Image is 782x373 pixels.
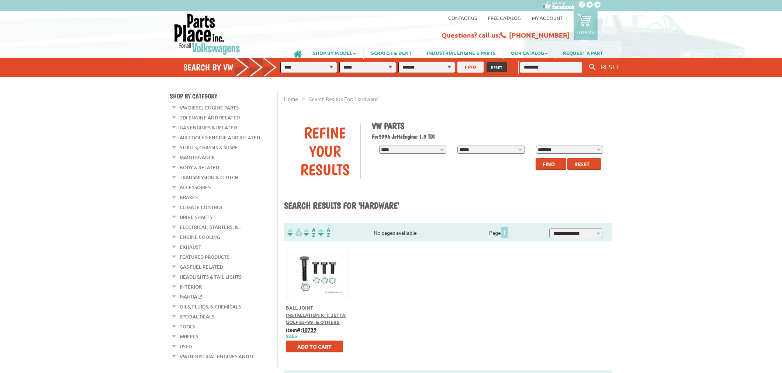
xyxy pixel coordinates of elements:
[180,192,198,202] a: Brakes
[574,11,598,40] a: 0 items
[419,46,503,59] a: INDUSTRIAL ENGINE & PARTS
[402,133,435,140] span: Engine: 1.9 TDI
[180,242,201,252] a: Exhaust
[180,163,219,172] a: Body & Related
[180,322,195,331] a: Tools
[180,292,203,301] a: Manuals
[180,252,229,262] a: Featured Products
[180,182,211,192] a: Accessories
[532,15,563,21] a: My Account
[290,123,360,179] div: Refine Your Results
[180,212,212,222] a: Drive Shafts
[504,46,555,59] a: OUR CATALOG
[180,232,220,242] a: Engine Cooling
[180,222,241,232] a: Electrical, Starters, &...
[180,133,260,142] a: Air Cooled Engine and Related
[448,15,477,21] a: Contact us
[317,228,332,237] img: Sort by Sales Rank
[543,161,555,167] span: Find
[180,113,240,122] a: TDI Engine and Related
[173,13,241,55] img: Parts Place Inc!
[536,158,566,170] button: Find
[183,62,284,73] h4: Search by VW
[364,46,419,59] a: SCRATCH & DENT
[180,332,198,341] a: Wheels
[598,61,623,72] button: RESET
[457,62,484,73] button: FIND
[372,133,378,140] span: For
[180,103,239,112] a: VW Diesel Engine Parts
[180,143,241,152] a: Struts, Chassis & Suspe...
[455,226,543,238] div: Page
[302,326,316,333] u: 10739
[180,153,215,162] a: Maintenance
[567,158,601,170] button: Reset
[372,121,607,131] h1: VW Parts
[577,29,594,35] p: 0 items
[180,302,241,311] a: Oils, Fluids, & Chemicals
[180,342,192,351] a: Used
[302,228,317,237] img: Sort by Headline
[286,334,297,339] span: $3.95
[574,161,590,167] span: Reset
[286,326,316,333] b: item#:
[372,133,607,140] h2: 1996 Jetta
[297,343,332,350] span: Add to Cart
[180,282,202,292] a: Interior
[305,46,363,59] a: SHOP BY MODEL
[601,63,620,70] span: RESET
[180,262,223,272] a: Gas Fuel Related
[284,95,298,102] a: Home
[491,65,503,70] span: RESET
[488,15,521,21] a: Free Catalog
[286,304,347,325] a: Ball Joint Installation Kit: Jetta, Golf 85-99, & Others
[180,172,238,182] a: Transmission & Clutch
[180,312,214,321] a: Special Deals
[180,352,256,361] a: VW Industrial Engines and R...
[309,95,379,102] span: Search results for: 'hardware'
[180,123,237,132] a: Gas Engines & Related
[180,272,242,282] a: Headlights & Tail Lights
[170,92,277,100] h4: Shop By Category
[180,202,223,212] a: Climate Control
[501,227,508,238] span: 1
[287,228,302,237] img: filterpricelow.svg
[286,341,343,352] button: Add to Cart
[556,46,610,59] a: REQUEST A PART
[336,229,455,237] div: No pages available
[587,61,598,73] button: Keyword Search
[284,200,612,212] h1: Search results for 'hardware'
[487,62,507,72] button: RESET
